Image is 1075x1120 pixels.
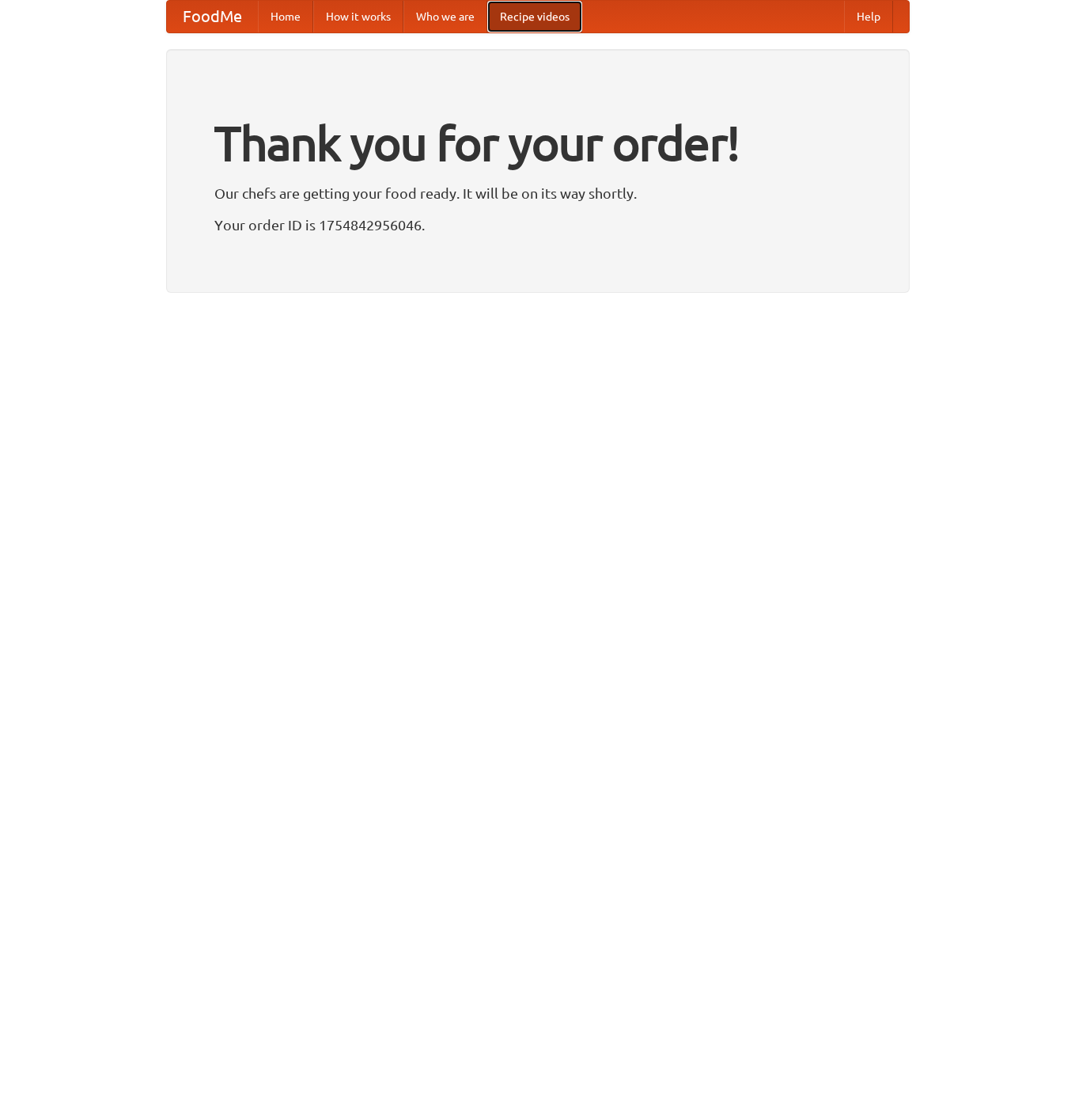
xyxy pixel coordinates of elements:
[844,1,893,32] a: Help
[258,1,313,32] a: Home
[403,1,487,32] a: Who we are
[214,105,861,181] h1: Thank you for your order!
[487,1,582,32] a: Recipe videos
[313,1,403,32] a: How it works
[214,213,861,237] p: Your order ID is 1754842956046.
[214,181,861,205] p: Our chefs are getting your food ready. It will be on its way shortly.
[167,1,258,32] a: FoodMe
